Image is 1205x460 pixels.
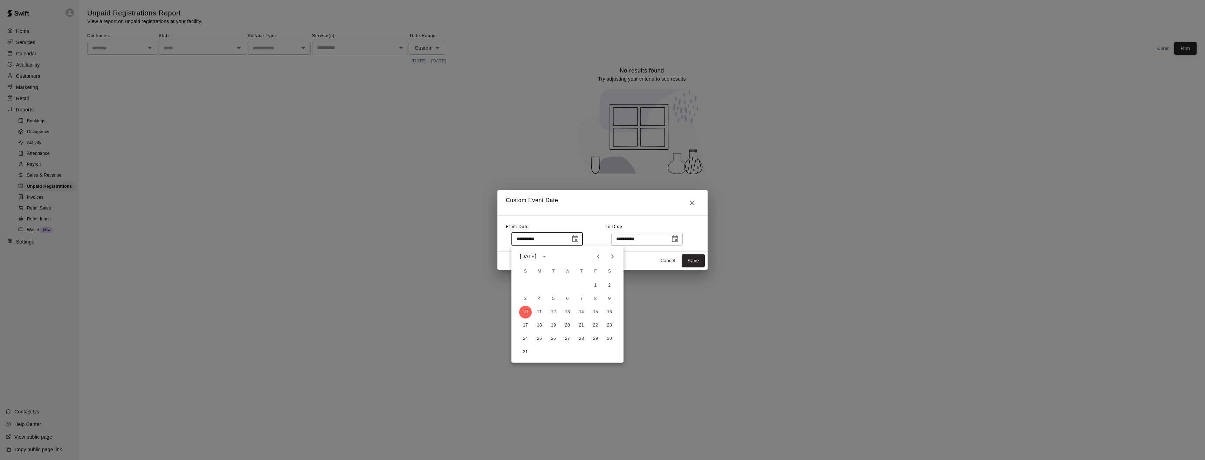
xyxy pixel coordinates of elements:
h2: Custom Event Date [497,190,708,215]
button: 15 [589,306,602,318]
button: Choose date, selected date is Aug 10, 2025 [568,232,582,246]
div: [DATE] [520,253,536,260]
button: Close [685,196,699,210]
button: 1 [589,279,602,292]
button: 13 [561,306,574,318]
button: 26 [547,332,560,345]
button: 4 [533,293,546,305]
span: Friday [589,265,602,279]
button: 3 [519,293,532,305]
button: 23 [603,319,616,332]
span: From Date [506,224,529,229]
button: 29 [589,332,602,345]
button: Previous month [591,249,605,263]
button: 9 [603,293,616,305]
button: Choose date, selected date is Sep 9, 2025 [668,232,682,246]
button: Save [682,254,705,267]
button: 28 [575,332,588,345]
span: Sunday [519,265,532,279]
button: 10 [519,306,532,318]
span: Tuesday [547,265,560,279]
button: 25 [533,332,546,345]
button: 11 [533,306,546,318]
button: 7 [575,293,588,305]
button: 5 [547,293,560,305]
button: 16 [603,306,616,318]
button: 12 [547,306,560,318]
button: 2 [603,279,616,292]
button: 22 [589,319,602,332]
span: To Date [606,224,622,229]
button: 31 [519,346,532,358]
button: 20 [561,319,574,332]
button: 27 [561,332,574,345]
button: 14 [575,306,588,318]
button: Cancel [656,255,679,266]
button: 21 [575,319,588,332]
button: 30 [603,332,616,345]
button: 8 [589,293,602,305]
button: calendar view is open, switch to year view [538,250,550,262]
button: 24 [519,332,532,345]
span: Wednesday [561,265,574,279]
button: 17 [519,319,532,332]
button: 6 [561,293,574,305]
span: Monday [533,265,546,279]
button: 19 [547,319,560,332]
span: Thursday [575,265,588,279]
button: 18 [533,319,546,332]
button: Next month [605,249,619,263]
span: Saturday [603,265,616,279]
